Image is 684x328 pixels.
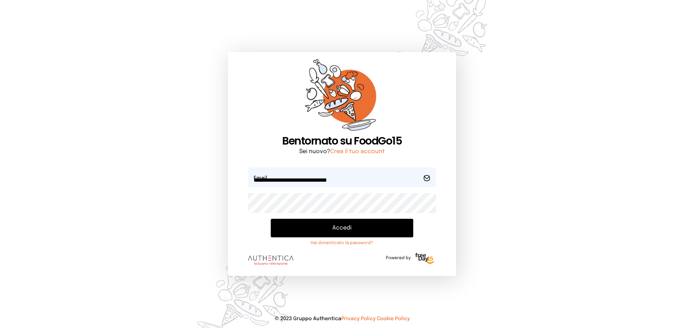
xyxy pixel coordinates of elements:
img: logo.8f33a47.png [248,256,294,265]
img: sticker-orange.65babaf.png [305,59,379,135]
p: © 2023 Gruppo Authentica [11,315,673,322]
a: Privacy Policy [341,316,375,321]
span: Powered by [386,255,411,261]
a: Cookie Policy [377,316,410,321]
h1: Bentornato su FoodGo15 [248,135,436,147]
button: Accedi [271,219,413,237]
p: Sei nuovo? [248,147,436,156]
img: logo-freeday.3e08031.png [414,252,436,266]
a: Hai dimenticato la password? [271,240,413,246]
a: Crea il tuo account [330,148,385,155]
